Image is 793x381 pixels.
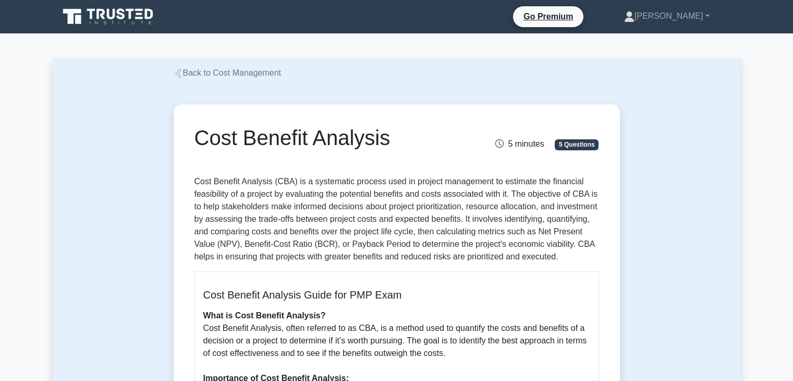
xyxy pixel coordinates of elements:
span: 5 minutes [495,139,544,148]
h5: Cost Benefit Analysis Guide for PMP Exam [203,289,590,301]
span: 5 Questions [555,139,599,150]
h1: Cost Benefit Analysis [194,125,460,150]
p: Cost Benefit Analysis (CBA) is a systematic process used in project management to estimate the fi... [194,175,599,263]
a: Go Premium [517,10,579,23]
a: Back to Cost Management [174,68,282,77]
a: [PERSON_NAME] [599,6,735,27]
b: What is Cost Benefit Analysis? [203,311,326,320]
